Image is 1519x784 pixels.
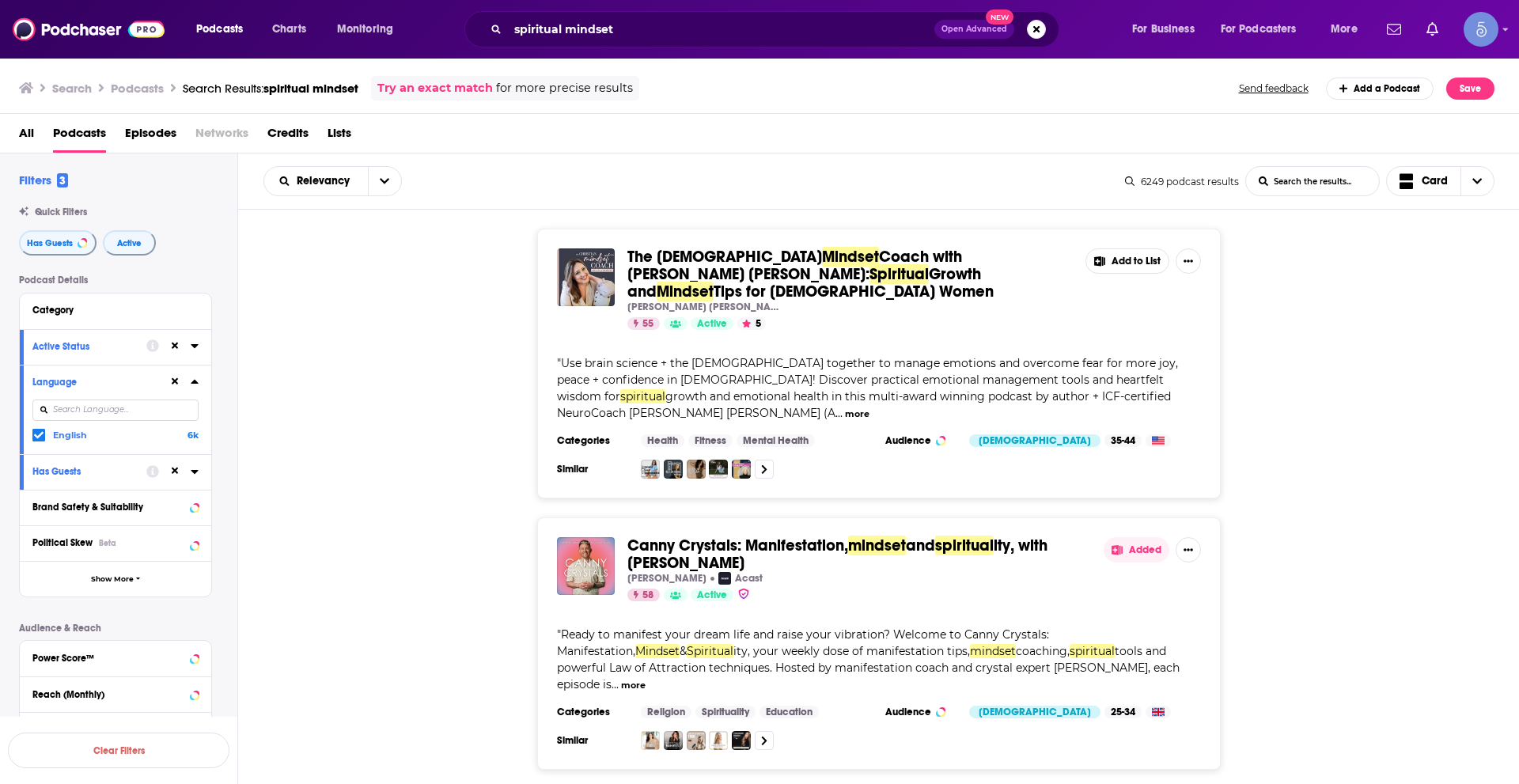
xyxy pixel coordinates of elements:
[32,336,146,356] button: Active Status
[272,18,306,40] span: Charts
[557,734,628,747] h3: Similar
[885,706,956,718] h3: Audience
[906,536,935,555] span: and
[1381,16,1407,43] a: Show notifications dropdown
[195,120,248,153] span: Networks
[733,644,970,658] span: ity, your weekly dose of manifestation tips,
[737,587,750,600] img: verified Badge
[19,120,34,153] a: All
[657,282,714,301] span: Mindset
[20,561,211,597] button: Show More
[557,537,615,595] img: Canny Crystals: Manifestation, mindset and spirituality, with Mart Tweedy
[32,372,169,392] button: Language
[32,689,185,700] div: Reach (Monthly)
[1070,644,1115,658] span: spiritual
[496,79,633,97] span: for more precise results
[32,466,136,477] div: Has Guests
[627,247,962,284] span: Coach with [PERSON_NAME] [PERSON_NAME]:
[627,264,981,301] span: Growth and
[183,81,358,96] a: Search Results:spiritual mindset
[32,537,93,548] span: Political Skew
[32,377,158,388] div: Language
[935,536,994,555] span: spiritual
[695,706,756,718] a: Spirituality
[368,167,401,195] button: open menu
[1121,17,1214,42] button: open menu
[53,120,106,153] span: Podcasts
[714,282,994,301] span: Tips for [DEMOGRAPHIC_DATA] Women
[32,653,185,664] div: Power Score™
[969,434,1100,447] div: [DEMOGRAPHIC_DATA]
[57,173,68,187] span: 3
[664,460,683,479] img: Women Want Strong Men
[635,644,680,658] span: Mindset
[1085,248,1169,274] button: Add to List
[111,81,164,96] h3: Podcasts
[1104,434,1142,447] div: 35-44
[1104,706,1142,718] div: 25-34
[641,460,660,479] img: peace. love. hormones. By The Maddie Miles
[845,407,869,421] button: more
[687,460,706,479] img: Boss Bitch Radio With Diane Flores, IFBB Pro
[718,572,763,585] a: AcastAcast
[737,317,766,330] button: 5
[1326,78,1434,100] a: Add a Podcast
[970,644,1016,658] span: mindset
[1422,176,1448,187] span: Card
[680,644,687,658] span: &
[612,677,619,691] span: ...
[885,434,956,447] h3: Audience
[641,731,660,750] img: Aligned Abundance: Manifestation with Emma Mumford
[19,623,212,634] p: Audience & Reach
[687,731,706,750] img: Law of Attraction Tribe Podcast: Manifestation hacks and tips
[27,239,73,248] span: Has Guests
[697,316,727,332] span: Active
[263,166,402,196] h2: Choose List sort
[737,434,815,447] a: Mental Health
[1446,78,1494,100] button: Save
[1464,12,1498,47] span: Logged in as Spiral5-G1
[687,644,733,658] span: Spiritual
[557,706,628,718] h3: Categories
[262,17,316,42] a: Charts
[337,18,393,40] span: Monitoring
[1320,17,1377,42] button: open menu
[91,575,134,584] span: Show More
[32,300,199,320] button: Category
[697,588,727,604] span: Active
[557,434,628,447] h3: Categories
[732,460,751,479] img: Too Young To Be Old with Diane Gilman, The Queen of Jeans
[52,81,92,96] h3: Search
[557,248,615,306] a: The Christian Mindset Coach with Alicia Michelle: Spiritual Growth and Mindset Tips for Christian...
[1132,18,1195,40] span: For Business
[326,17,414,42] button: open menu
[32,532,199,552] button: Political SkewBeta
[13,14,165,44] a: Podchaser - Follow, Share and Rate Podcasts
[1464,12,1498,47] button: Show profile menu
[1210,17,1320,42] button: open menu
[32,684,199,703] button: Reach (Monthly)
[621,679,646,692] button: more
[557,627,1180,691] span: "
[709,460,728,479] a: Quiet The Clock
[835,406,843,420] span: ...
[32,502,185,513] div: Brand Safety & Suitability
[267,120,309,153] a: Credits
[664,731,683,750] a: Just F*cking Manifest It
[1176,248,1201,274] button: Show More Button
[328,120,351,153] a: Lists
[941,25,1007,33] span: Open Advanced
[19,230,97,256] button: Has Guests
[627,536,848,555] span: Canny Crystals: Manifestation,
[8,733,229,768] button: Clear Filters
[732,731,751,750] a: Unbreakable Mindset
[125,120,176,153] a: Episodes
[32,400,199,421] input: Search Language...
[718,572,731,585] img: Acast
[32,461,146,481] button: Has Guests
[691,589,733,601] a: Active
[32,341,136,352] div: Active Status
